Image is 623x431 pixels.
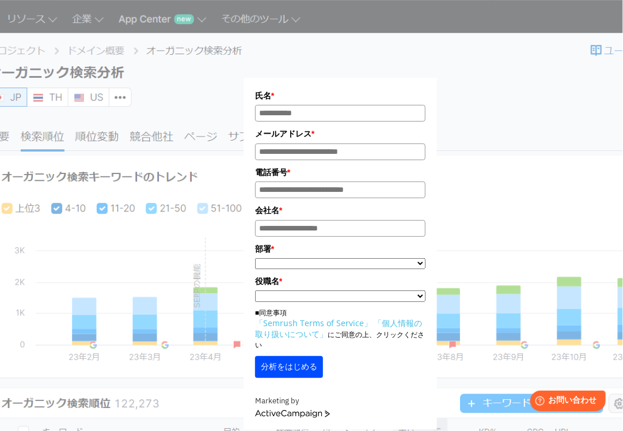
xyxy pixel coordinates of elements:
label: 電話番号 [255,166,426,179]
label: 会社名 [255,204,426,217]
iframe: Help widget launcher [521,386,610,418]
a: 「Semrush Terms of Service」 [255,317,372,328]
label: 役職名 [255,275,426,288]
a: 「個人情報の取り扱いについて」 [255,317,422,339]
div: Marketing by [255,395,426,407]
label: 部署 [255,243,426,255]
label: 氏名 [255,89,426,102]
label: メールアドレス [255,127,426,140]
p: ■同意事項 にご同意の上、クリックください [255,308,426,350]
button: 分析をはじめる [255,356,323,378]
